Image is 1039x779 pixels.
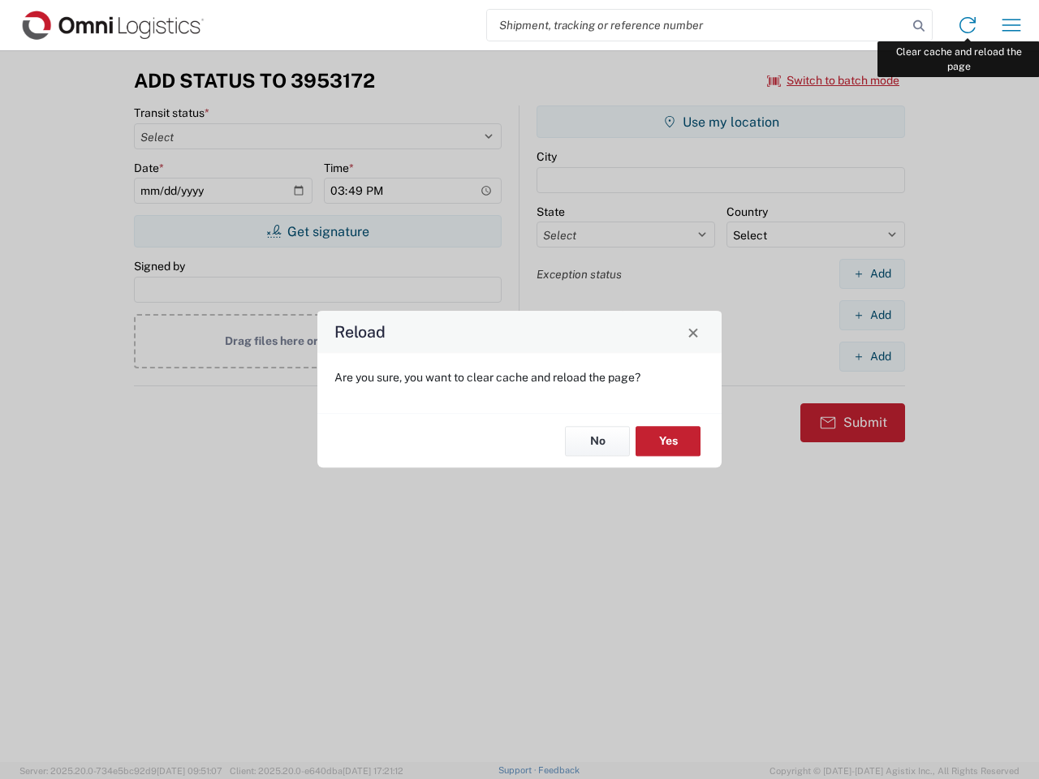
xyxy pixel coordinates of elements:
h4: Reload [334,321,386,344]
button: No [565,426,630,456]
input: Shipment, tracking or reference number [487,10,908,41]
button: Close [682,321,705,343]
button: Yes [636,426,701,456]
p: Are you sure, you want to clear cache and reload the page? [334,370,705,385]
